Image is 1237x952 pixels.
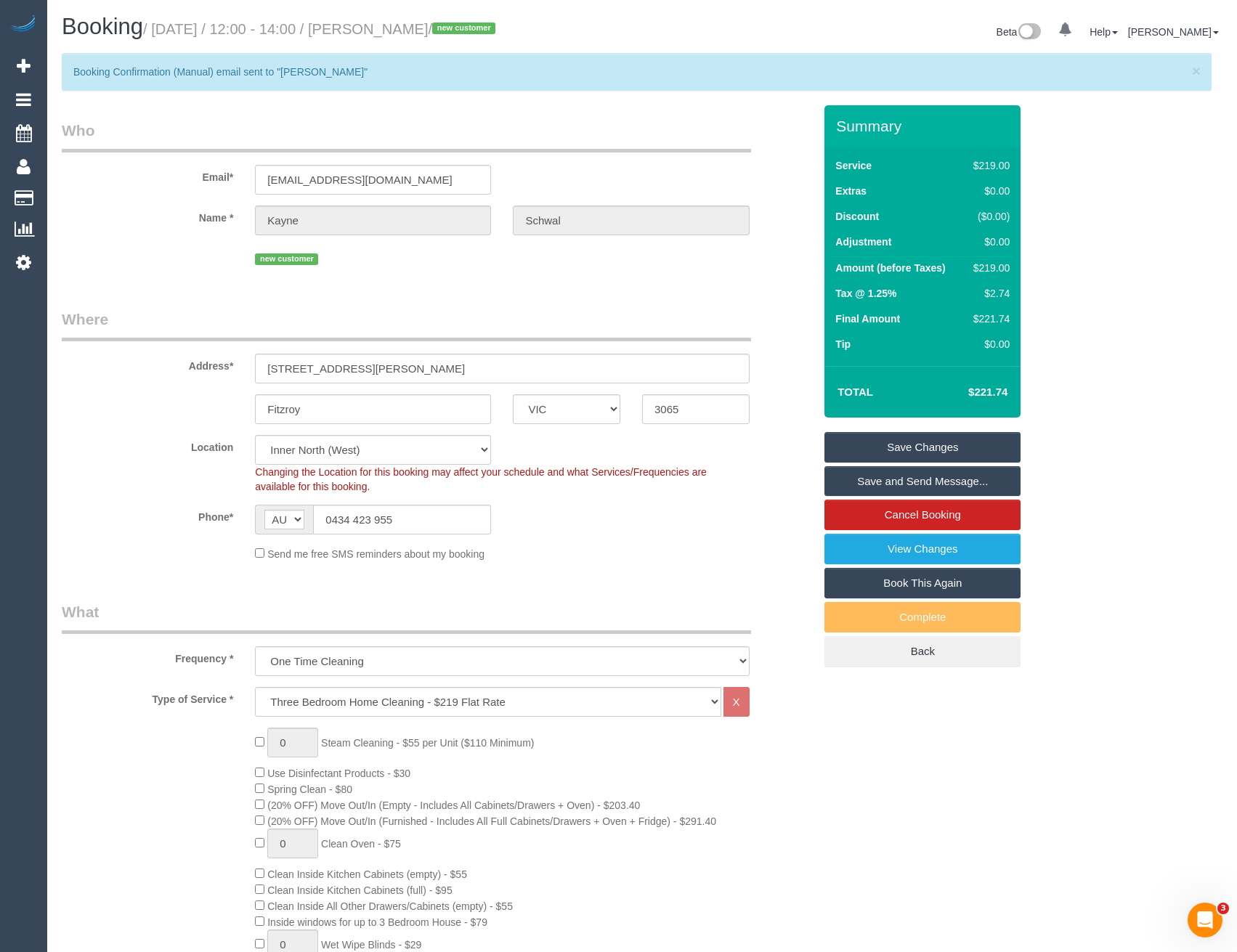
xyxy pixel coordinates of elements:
legend: What [62,601,751,634]
div: $0.00 [968,235,1010,249]
label: Address* [51,354,244,373]
label: Service [835,158,872,173]
a: [PERSON_NAME] [1128,26,1219,38]
input: Suburb* [255,394,491,424]
div: $2.74 [968,286,1010,301]
span: Booking [62,14,143,39]
label: Phone* [51,505,244,524]
span: Use Disinfectant Products - $30 [267,768,410,779]
a: Beta [997,26,1042,38]
label: Tip [835,337,851,351]
div: $0.00 [968,337,1010,351]
a: Cancel Booking [824,500,1021,530]
span: Clean Oven - $75 [321,838,401,850]
label: Email* [51,165,244,184]
small: / [DATE] / 12:00 - 14:00 / [PERSON_NAME] [143,21,500,37]
label: Frequency * [51,646,244,666]
h4: $221.74 [925,386,1007,399]
legend: Who [62,120,751,152]
span: × [1192,62,1201,79]
strong: Total [837,386,873,398]
img: New interface [1017,23,1041,42]
p: Booking Confirmation (Manual) email sent to "[PERSON_NAME]" [73,65,1185,79]
span: Wet Wipe Blinds - $29 [321,939,421,951]
label: Discount [835,209,879,224]
a: Book This Again [824,568,1021,598]
span: Clean Inside All Other Drawers/Cabinets (empty) - $55 [267,900,513,912]
span: Inside windows for up to 3 Bedroom House - $79 [267,916,487,928]
input: First Name* [255,206,491,235]
a: Save Changes [824,432,1021,463]
legend: Where [62,309,751,341]
label: Location [51,435,244,455]
input: Phone* [313,505,491,534]
a: Back [824,636,1021,667]
span: Clean Inside Kitchen Cabinets (empty) - $55 [267,868,467,880]
a: View Changes [824,534,1021,564]
input: Post Code* [642,394,750,424]
span: Clean Inside Kitchen Cabinets (full) - $95 [267,884,452,896]
span: (20% OFF) Move Out/In (Furnished - Includes All Full Cabinets/Drawers + Oven + Fridge) - $291.40 [267,815,716,827]
span: Send me free SMS reminders about my booking [267,548,484,560]
div: $219.00 [968,261,1010,275]
a: Save and Send Message... [824,466,1021,497]
div: ($0.00) [968,209,1010,224]
span: Spring Clean - $80 [267,784,352,795]
iframe: Intercom live chat [1188,903,1222,937]
div: $219.00 [968,158,1010,173]
span: new customer [432,23,495,34]
label: Final Amount [835,312,900,326]
div: $221.74 [968,312,1010,326]
span: new customer [255,253,318,265]
label: Amount (before Taxes) [835,261,945,275]
img: Automaid Logo [9,15,38,35]
label: Name * [51,206,244,225]
input: Last Name* [513,206,749,235]
button: Close [1192,63,1201,78]
span: Steam Cleaning - $55 per Unit ($110 Minimum) [321,737,534,749]
span: (20% OFF) Move Out/In (Empty - Includes All Cabinets/Drawers + Oven) - $203.40 [267,800,640,811]
div: $0.00 [968,184,1010,198]
span: 3 [1217,903,1229,914]
span: Changing the Location for this booking may affect your schedule and what Services/Frequencies are... [255,466,707,492]
span: / [429,21,500,37]
label: Adjustment [835,235,891,249]
label: Extras [835,184,867,198]
input: Email* [255,165,491,195]
label: Type of Service * [51,687,244,707]
label: Tax @ 1.25% [835,286,896,301]
a: Help [1090,26,1118,38]
h3: Summary [836,118,1013,134]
